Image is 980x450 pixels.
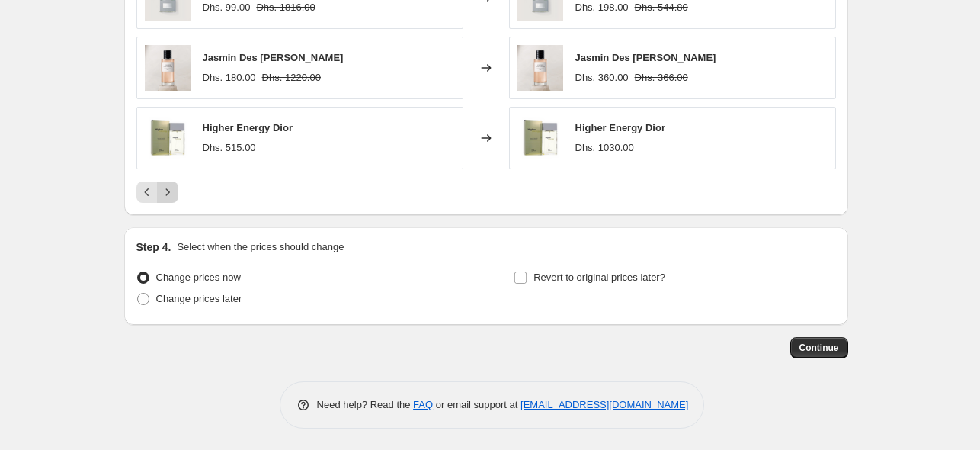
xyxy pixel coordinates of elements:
[575,70,629,85] div: Dhs. 360.00
[262,70,321,85] strike: Dhs. 1220.00
[145,45,191,91] img: 7_06a1c931-5c8e-4c4e-b96d-c4b6b30a9b91_80x.png
[203,52,344,63] span: Jasmin Des [PERSON_NAME]
[517,45,563,91] img: 7_06a1c931-5c8e-4c4e-b96d-c4b6b30a9b91_80x.png
[575,122,665,133] span: Higher Energy Dior
[203,70,256,85] div: Dhs. 180.00
[203,140,256,156] div: Dhs. 515.00
[156,293,242,304] span: Change prices later
[790,337,848,358] button: Continue
[203,122,293,133] span: Higher Energy Dior
[799,342,839,354] span: Continue
[635,70,688,85] strike: Dhs. 366.00
[136,182,178,203] nav: Pagination
[136,182,158,203] button: Previous
[575,52,716,63] span: Jasmin Des [PERSON_NAME]
[157,182,178,203] button: Next
[136,239,171,255] h2: Step 4.
[533,272,665,283] span: Revert to original prices later?
[177,239,344,255] p: Select when the prices should change
[575,140,634,156] div: Dhs. 1030.00
[145,115,191,161] img: 4_b5a917ec-6fa3-4211-9980-06c9ac7b55fa_80x.png
[317,399,414,410] span: Need help? Read the
[517,115,563,161] img: 4_b5a917ec-6fa3-4211-9980-06c9ac7b55fa_80x.png
[413,399,433,410] a: FAQ
[520,399,688,410] a: [EMAIL_ADDRESS][DOMAIN_NAME]
[156,272,241,283] span: Change prices now
[433,399,520,410] span: or email support at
